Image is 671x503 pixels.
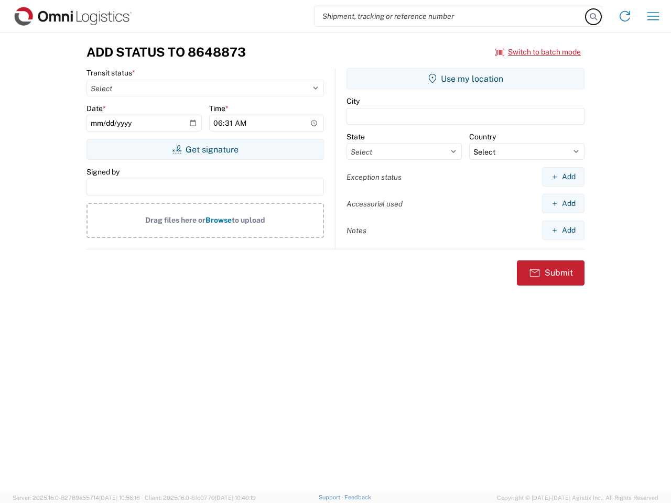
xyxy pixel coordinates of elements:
[497,493,658,502] span: Copyright © [DATE]-[DATE] Agistix Inc., All Rights Reserved
[209,104,229,113] label: Time
[86,45,246,60] h3: Add Status to 8648873
[347,68,585,89] button: Use my location
[86,139,324,160] button: Get signature
[542,167,585,187] button: Add
[347,132,365,141] label: State
[347,199,403,209] label: Accessorial used
[99,495,140,501] span: [DATE] 10:56:16
[232,216,265,224] span: to upload
[542,221,585,240] button: Add
[145,216,205,224] span: Drag files here or
[86,104,106,113] label: Date
[347,96,360,106] label: City
[542,194,585,213] button: Add
[495,43,581,61] button: Switch to batch mode
[13,495,140,501] span: Server: 2025.16.0-82789e55714
[215,495,256,501] span: [DATE] 10:40:19
[315,6,586,26] input: Shipment, tracking or reference number
[517,260,585,286] button: Submit
[347,226,366,235] label: Notes
[469,132,496,141] label: Country
[86,68,135,78] label: Transit status
[86,167,120,177] label: Signed by
[145,495,256,501] span: Client: 2025.16.0-8fc0770
[319,494,345,500] a: Support
[347,172,402,182] label: Exception status
[344,494,371,500] a: Feedback
[205,216,232,224] span: Browse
